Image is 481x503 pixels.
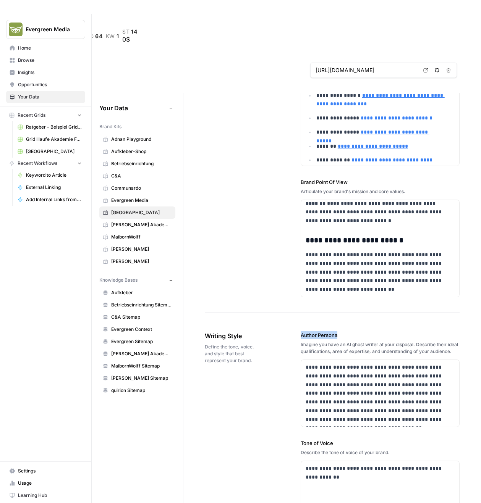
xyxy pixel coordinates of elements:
a: Betriebseinrichtung Sitemap [99,299,175,311]
span: Writing Style [205,331,258,340]
a: Evergreen Media [99,194,175,206]
a: Aufkleber-Shop [99,145,175,158]
a: MaibornWolff Sitemap [99,360,175,372]
span: Evergreen Context [111,326,172,333]
span: Knowledge Bases [99,277,138,284]
span: MaibornWolff Sitemap [111,363,172,369]
span: Evergreen Sitemap [111,338,172,345]
span: kw [106,33,115,39]
a: Settings [6,465,85,477]
a: Aufkleber [99,287,175,299]
a: C&A Sitemap [99,311,175,323]
a: quirion Sitemap [99,384,175,397]
span: Aufkleber [111,289,172,296]
div: 0$ [122,35,138,44]
span: Learning Hub [18,492,82,499]
a: Grid Haufe Akademie FJC [14,133,85,145]
a: Learning Hub [6,489,85,501]
span: Brand Kits [99,123,121,130]
span: Evergreen Media [111,197,172,204]
a: [PERSON_NAME] [99,255,175,268]
a: Adnan Playground [99,133,175,145]
span: Keyword to Article [26,172,82,179]
span: st [122,29,130,35]
span: Grid Haufe Akademie FJC [26,136,82,143]
span: External Linking [26,184,82,191]
a: C&A [99,170,175,182]
a: Keyword to Article [14,169,85,181]
span: Betriebseinrichtung [111,160,172,167]
a: Evergreen Context [99,323,175,335]
span: Usage [18,480,82,487]
span: Recent Grids [18,112,45,119]
span: Adnan Playground [111,136,172,143]
a: [PERSON_NAME] Akademie [99,219,175,231]
a: rd64 [86,33,103,39]
a: st14 [122,29,138,35]
span: Define the tone, voice, and style that best represent your brand. [205,343,258,364]
span: Betriebseinrichtung Sitemap [111,301,172,308]
span: Aufkleber-Shop [111,148,172,155]
label: Tone of Voice [301,439,460,447]
span: Communardo [111,185,172,192]
a: Your Data [6,91,85,103]
a: Usage [6,477,85,489]
span: [PERSON_NAME] Sitemap [111,375,172,382]
label: Author Persona [301,331,460,339]
a: [GEOGRAPHIC_DATA] [99,206,175,219]
span: Recent Workflows [18,160,57,167]
span: Add Internal Links from Knowledge Base [26,196,82,203]
span: Your Data [18,94,82,100]
span: 1 [117,33,119,39]
span: C&A [111,173,172,179]
span: Ratgeber - Beispiel Grid (bitte kopieren) [26,124,82,131]
span: MaibornWolff [111,234,172,240]
span: [PERSON_NAME] Akademie [111,350,172,357]
a: [GEOGRAPHIC_DATA] [14,145,85,158]
span: [GEOGRAPHIC_DATA] [111,209,172,216]
a: Ratgeber - Beispiel Grid (bitte kopieren) [14,121,85,133]
a: External Linking [14,181,85,193]
span: [GEOGRAPHIC_DATA] [26,148,82,155]
label: Brand Point Of View [301,178,460,186]
span: [PERSON_NAME] [111,258,172,265]
button: Recent Workflows [6,158,85,169]
a: Add Internal Links from Knowledge Base [14,193,85,206]
a: MaibornWolff [99,231,175,243]
button: Recent Grids [6,110,85,121]
a: kw1 [106,33,119,39]
a: Betriebseinrichtung [99,158,175,170]
span: Settings [18,468,82,474]
div: Describe the tone of voice of your brand. [301,449,460,456]
a: [PERSON_NAME] [99,243,175,255]
span: quirion Sitemap [111,387,172,394]
span: [PERSON_NAME] Akademie [111,221,172,228]
span: [PERSON_NAME] [111,246,172,253]
div: Articulate your brand's mission and core values. [301,188,460,195]
span: Your Data [99,103,166,113]
div: Imagine you have an AI ghost writer at your disposal. Describe their ideal qualifications, area o... [301,341,460,355]
a: [PERSON_NAME] Sitemap [99,372,175,384]
a: Communardo [99,182,175,194]
span: 64 [95,33,102,39]
a: Evergreen Sitemap [99,335,175,348]
span: 14 [131,29,137,35]
a: [PERSON_NAME] Akademie [99,348,175,360]
span: C&A Sitemap [111,314,172,321]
